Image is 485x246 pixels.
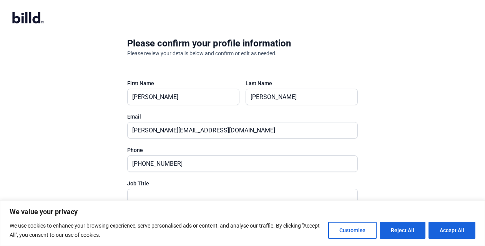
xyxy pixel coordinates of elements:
[127,113,358,121] div: Email
[380,222,425,239] button: Reject All
[246,79,358,87] div: Last Name
[127,37,291,50] div: Please confirm your profile information
[429,222,475,239] button: Accept All
[127,180,358,187] div: Job Title
[127,79,239,87] div: First Name
[10,221,322,239] p: We use cookies to enhance your browsing experience, serve personalised ads or content, and analys...
[127,50,277,57] div: Please review your details below and confirm or edit as needed.
[328,222,377,239] button: Customise
[127,146,358,154] div: Phone
[10,207,475,216] p: We value your privacy
[128,156,349,172] input: (XXX) XXX-XXXX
